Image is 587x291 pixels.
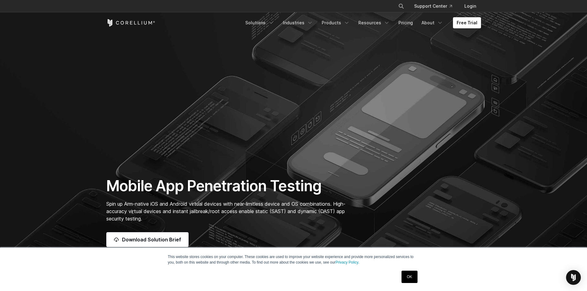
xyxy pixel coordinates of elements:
[106,19,155,26] a: Corellium Home
[318,17,353,28] a: Products
[242,17,481,28] div: Navigation Menu
[566,270,581,285] div: Open Intercom Messenger
[395,17,417,28] a: Pricing
[355,17,393,28] a: Resources
[453,17,481,28] a: Free Trial
[279,17,317,28] a: Industries
[168,254,419,265] p: This website stores cookies on your computer. These cookies are used to improve your website expe...
[459,1,481,12] a: Login
[122,236,181,243] span: Download Solution Brief
[336,260,359,265] a: Privacy Policy.
[402,271,417,283] a: OK
[418,17,447,28] a: About
[106,232,189,247] a: Download Solution Brief
[396,1,407,12] button: Search
[242,17,278,28] a: Solutions
[106,201,345,222] span: Spin up Arm-native iOS and Android virtual devices with near-limitless device and OS combinations...
[106,177,352,195] h1: Mobile App Penetration Testing
[391,1,481,12] div: Navigation Menu
[409,1,457,12] a: Support Center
